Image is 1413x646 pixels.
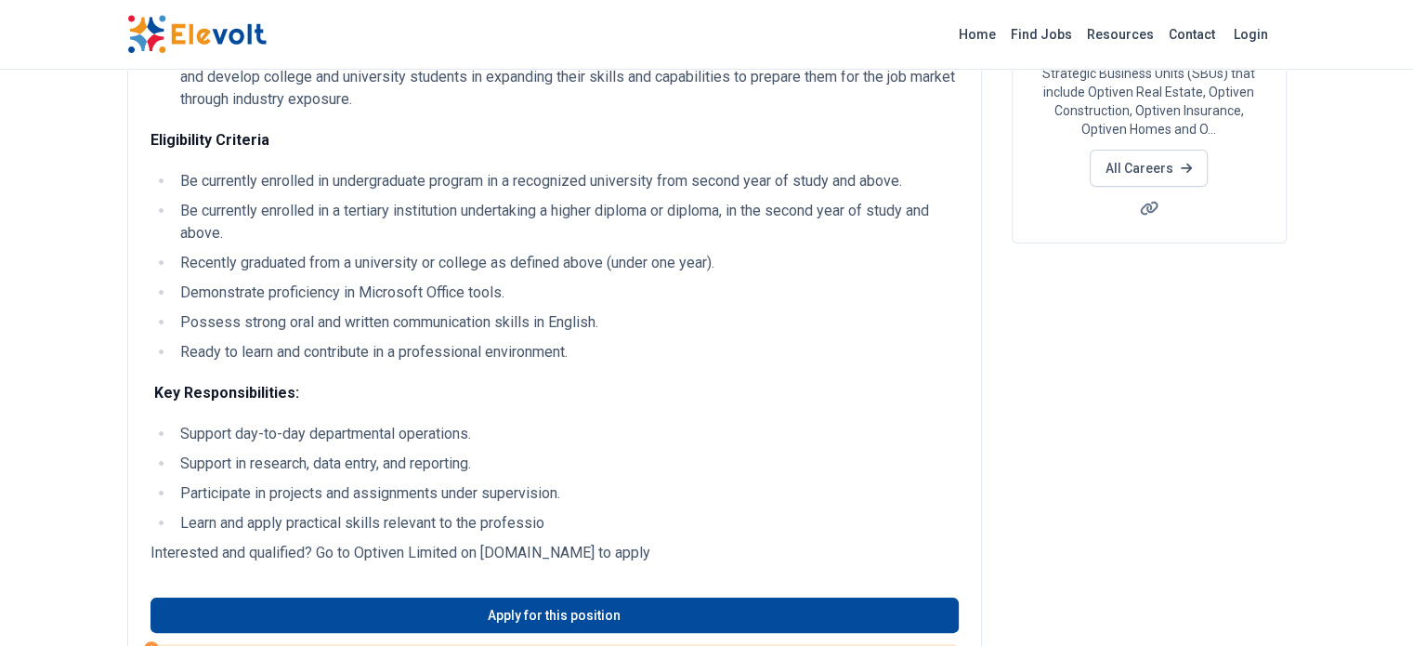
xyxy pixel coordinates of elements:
[150,542,959,564] p: Interested and qualified? Go to Optiven Limited on [DOMAIN_NAME] to apply
[175,482,959,505] li: Participate in projects and assignments under supervision.
[175,252,959,274] li: Recently graduated from a university or college as defined above (under one year).
[1320,557,1413,646] iframe: Chat Widget
[1012,266,1342,526] iframe: Advertisement
[175,453,959,475] li: Support in research, data entry, and reporting.
[150,598,959,633] a: Apply for this position
[175,512,959,534] li: Learn and apply practical skills relevant to the professio
[1079,20,1161,49] a: Resources
[175,170,959,192] li: Be currently enrolled in undergraduate program in a recognized university from second year of stu...
[1223,16,1279,53] a: Login
[175,44,959,111] li: Optiven is dedicated to supporting education through Corporate Social Responsibility initiatives....
[1161,20,1223,49] a: Contact
[175,200,959,244] li: Be currently enrolled in a tertiary institution undertaking a higher diploma or diploma, in the s...
[127,15,267,54] img: Elevolt
[1035,27,1263,138] p: Optiven is a leading brand in the region and has a number of flourishing Strategic Business Units...
[150,131,269,149] strong: Eligibility Criteria
[175,341,959,363] li: Ready to learn and contribute in a professional environment.
[175,311,959,334] li: Possess strong oral and written communication skills in English.
[154,384,299,402] strong: Key Responsibilities:
[951,20,1003,49] a: Home
[1090,150,1208,187] a: All Careers
[175,423,959,445] li: Support day-to-day departmental operations.
[175,282,959,304] li: Demonstrate proficiency in Microsoft Office tools.
[1003,20,1079,49] a: Find Jobs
